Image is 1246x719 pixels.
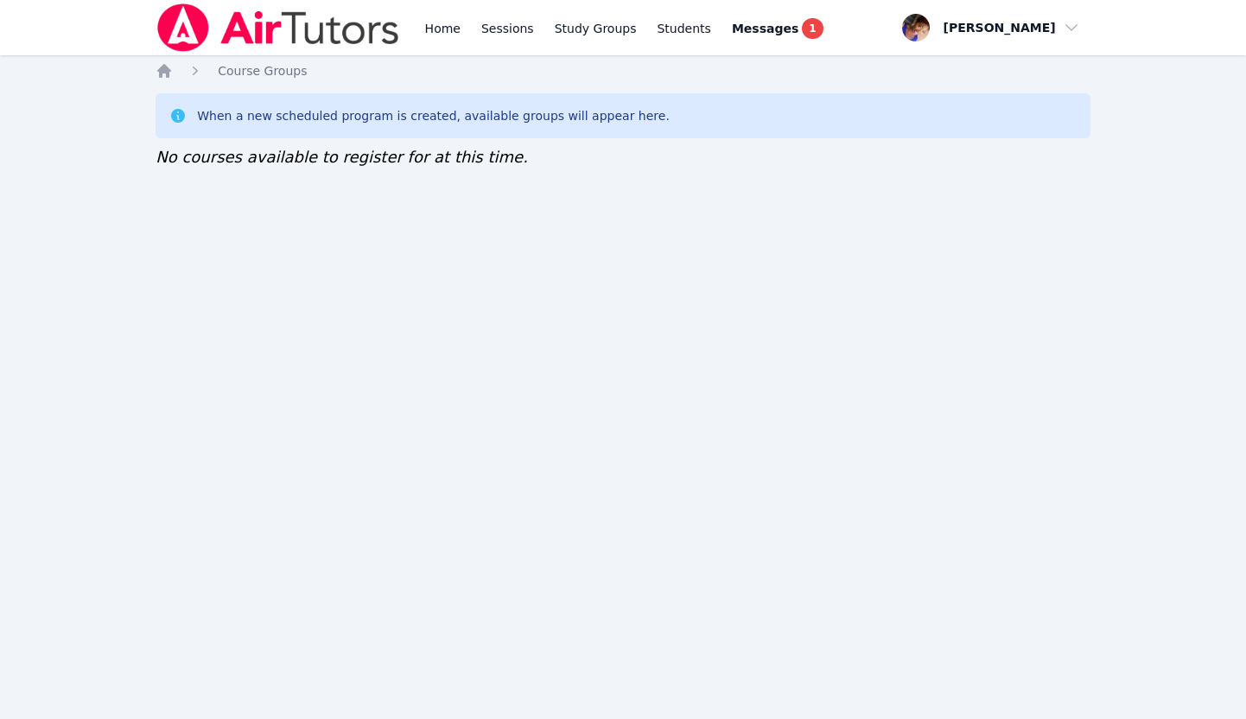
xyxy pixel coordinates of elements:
a: Course Groups [218,62,307,80]
span: Course Groups [218,64,307,78]
img: Air Tutors [156,3,400,52]
div: When a new scheduled program is created, available groups will appear here. [197,107,670,124]
span: No courses available to register for at this time. [156,148,528,166]
span: 1 [802,18,823,39]
nav: Breadcrumb [156,62,1090,80]
span: Messages [732,20,798,37]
